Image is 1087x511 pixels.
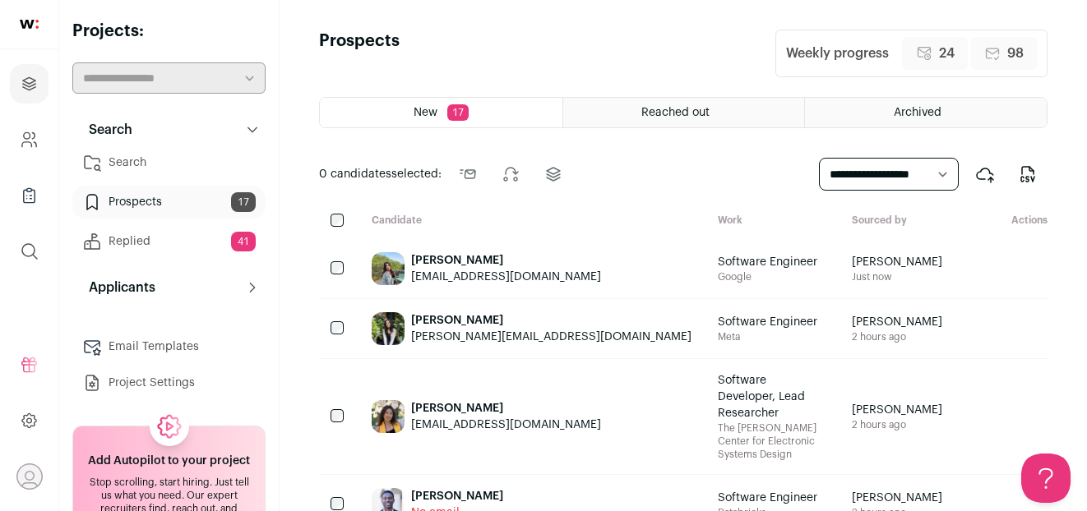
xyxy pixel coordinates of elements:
[852,418,942,431] span: 2 hours ago
[88,453,250,469] h2: Add Autopilot to your project
[411,417,601,433] div: [EMAIL_ADDRESS][DOMAIN_NAME]
[414,107,437,118] span: New
[411,269,601,285] div: [EMAIL_ADDRESS][DOMAIN_NAME]
[20,20,39,29] img: wellfound-shorthand-0d5821cbd27db2630d0214b213865d53afaa358527fdda9d0ea32b1df1b89c2c.svg
[411,400,601,417] div: [PERSON_NAME]
[411,312,692,329] div: [PERSON_NAME]
[447,104,469,121] span: 17
[319,168,391,180] span: 0 candidates
[372,312,405,345] img: a7c1af4d7cb70478ceee6fa36ec1d5dbffb34cba5f273d990e95dd459a02f8b7
[72,113,266,146] button: Search
[852,330,942,343] span: 2 hours ago
[718,270,817,283] span: Google
[718,330,817,343] span: Meta
[852,490,942,506] span: [PERSON_NAME]
[852,254,942,270] span: [PERSON_NAME]
[372,400,405,433] img: 0320655421fb4efad792041f849ddeb164778c494638367bab97dd350cf5146a.jpg
[231,192,256,212] span: 17
[852,402,942,418] span: [PERSON_NAME]
[718,254,817,270] span: Software Engineer
[79,278,155,297] p: Applicants
[786,44,889,63] div: Weekly progress
[641,107,710,118] span: Reached out
[72,330,266,363] a: Email Templates
[10,64,49,104] a: Projects
[852,270,942,283] span: Just now
[16,463,43,490] button: Open dropdown
[358,214,705,229] div: Candidate
[72,20,266,43] h2: Projects:
[718,421,826,461] span: The [PERSON_NAME] Center for Electronic Systems Design
[939,44,955,63] span: 24
[372,252,405,285] img: 8d5752c83737c91006900300658dc94a54a6f9d137683916d5265d40ab5c1d49
[894,107,941,118] span: Archived
[10,120,49,159] a: Company and ATS Settings
[1021,453,1071,503] iframe: Help Scout Beacon - Open
[805,98,1047,127] a: Archived
[965,154,1005,194] button: Export to ATS
[72,225,266,258] a: Replied41
[72,186,266,219] a: Prospects17
[231,232,256,251] span: 41
[1007,44,1024,63] span: 98
[563,98,805,127] a: Reached out
[705,214,839,229] div: Work
[718,372,826,421] span: Software Developer, Lead Researcher
[319,30,400,77] h1: Prospects
[411,329,692,345] div: [PERSON_NAME][EMAIL_ADDRESS][DOMAIN_NAME]
[79,120,132,140] p: Search
[72,271,266,304] button: Applicants
[1008,154,1048,194] button: Export to CSV
[72,146,266,179] a: Search
[72,366,266,399] a: Project Settings
[839,214,955,229] div: Sourced by
[319,166,442,182] span: selected:
[718,314,817,330] span: Software Engineer
[411,252,601,269] div: [PERSON_NAME]
[852,314,942,330] span: [PERSON_NAME]
[718,490,817,506] span: Software Engineer
[955,214,1048,229] div: Actions
[411,488,503,504] div: [PERSON_NAME]
[10,176,49,215] a: Company Lists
